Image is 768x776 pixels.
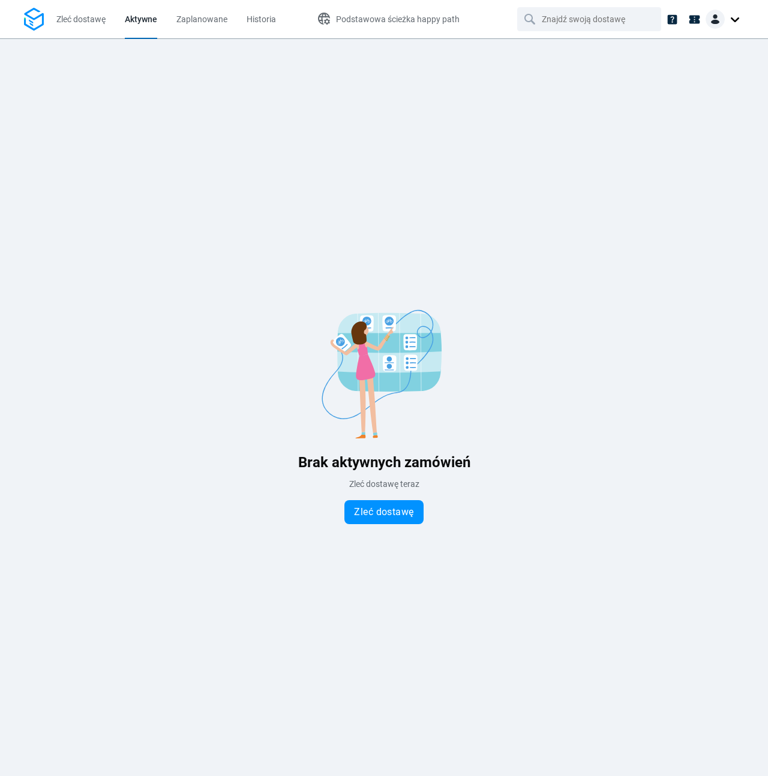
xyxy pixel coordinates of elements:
[298,309,470,438] img: Blank slate
[354,507,414,517] span: Zleć dostawę
[56,14,106,24] span: Zleć dostawę
[344,500,424,524] button: Zleć dostawę
[706,10,725,29] img: Client
[24,8,44,31] img: Logo
[349,479,419,489] span: Zleć dostawę teraz
[125,14,157,24] span: Aktywne
[298,454,470,471] span: Brak aktywnych zamówień
[247,14,276,24] span: Historia
[176,14,227,24] span: Zaplanowane
[542,8,639,31] input: Znajdź swoją dostawę
[336,14,460,24] span: Podstawowa ścieżka happy path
